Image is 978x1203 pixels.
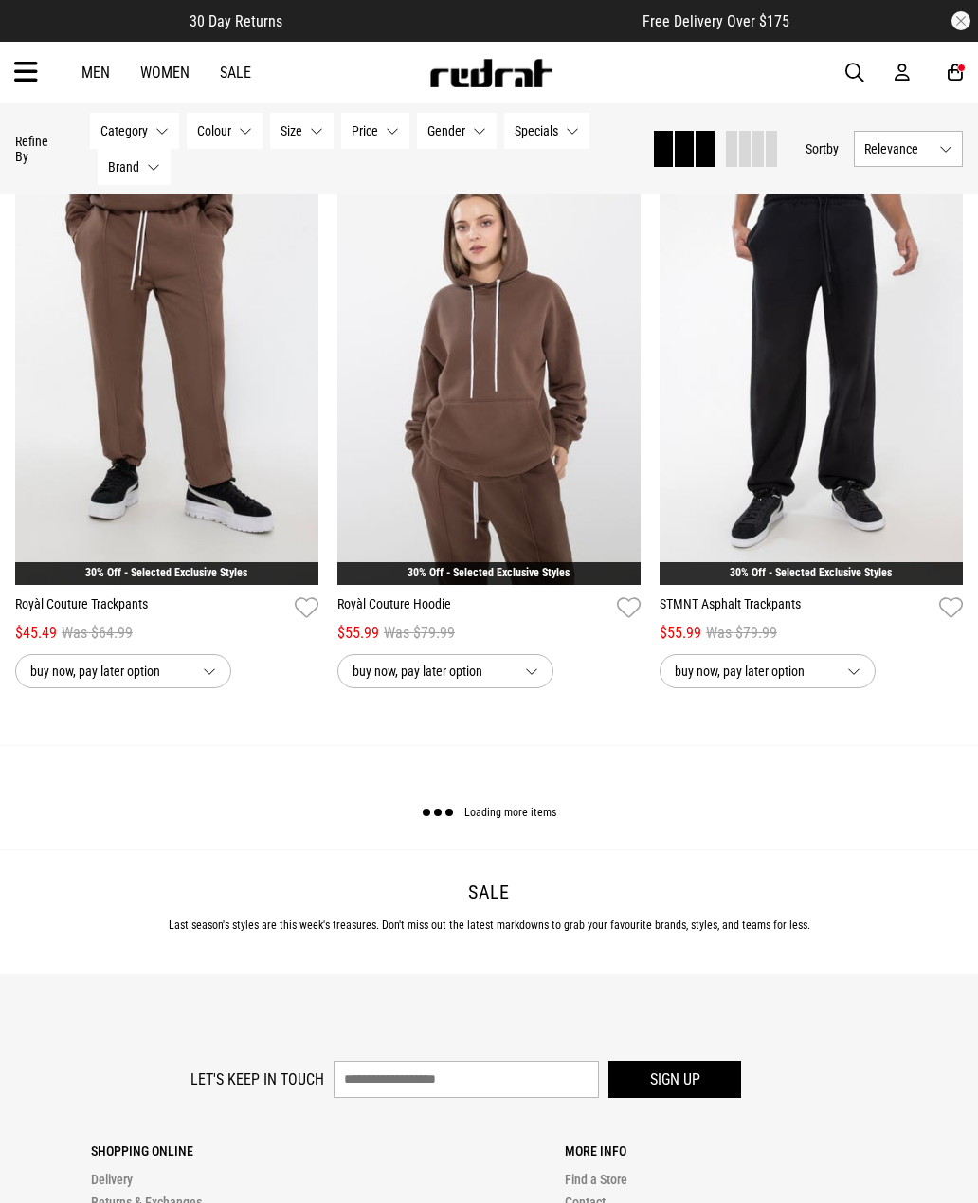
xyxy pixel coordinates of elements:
[806,137,839,160] button: Sortby
[337,654,553,688] button: buy now, pay later option
[320,11,605,30] iframe: Customer reviews powered by Trustpilot
[90,113,179,149] button: Category
[108,159,139,174] span: Brand
[660,594,932,622] a: STMNT Asphalt Trackpants
[565,1143,963,1158] p: More Info
[281,123,302,138] span: Size
[190,12,282,30] span: 30 Day Returns
[100,123,148,138] span: Category
[337,622,379,645] span: $55.99
[91,1172,133,1187] a: Delivery
[15,134,62,164] p: Refine By
[15,8,72,64] button: Open LiveChat chat widget
[337,160,641,585] img: Royàl Couture Hoodie in Brown
[352,123,378,138] span: Price
[353,660,510,683] span: buy now, pay later option
[197,123,231,138] span: Colour
[337,594,609,622] a: Royàl Couture Hoodie
[706,622,777,645] span: Was $79.99
[270,113,334,149] button: Size
[864,141,932,156] span: Relevance
[515,123,558,138] span: Specials
[220,64,251,82] a: Sale
[428,59,553,87] img: Redrat logo
[384,622,455,645] span: Was $79.99
[826,141,839,156] span: by
[341,113,409,149] button: Price
[30,660,188,683] span: buy now, pay later option
[660,160,963,585] img: Stmnt Asphalt Trackpants in Black
[407,566,570,579] a: 30% Off - Selected Exclusive Styles
[91,1143,489,1158] p: Shopping Online
[854,131,963,167] button: Relevance
[15,654,231,688] button: buy now, pay later option
[565,1172,627,1187] a: Find a Store
[730,566,892,579] a: 30% Off - Selected Exclusive Styles
[643,12,789,30] span: Free Delivery Over $175
[85,566,247,579] a: 30% Off - Selected Exclusive Styles
[504,113,589,149] button: Specials
[15,881,963,903] h2: Sale
[608,1061,741,1098] button: Sign up
[15,594,287,622] a: Royàl Couture Trackpants
[675,660,832,683] span: buy now, pay later option
[62,622,133,645] span: Was $64.99
[15,622,57,645] span: $45.49
[15,919,963,932] p: Last season's styles are this week's treasures. Don't miss out the latest markdowns to grab your ...
[81,64,110,82] a: Men
[464,807,556,820] span: Loading more items
[427,123,465,138] span: Gender
[140,64,190,82] a: Women
[660,654,876,688] button: buy now, pay later option
[190,1070,324,1088] label: Let's keep in touch
[98,149,171,185] button: Brand
[660,622,701,645] span: $55.99
[417,113,497,149] button: Gender
[187,113,263,149] button: Colour
[15,160,318,585] img: Royàl Couture Trackpants in Brown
